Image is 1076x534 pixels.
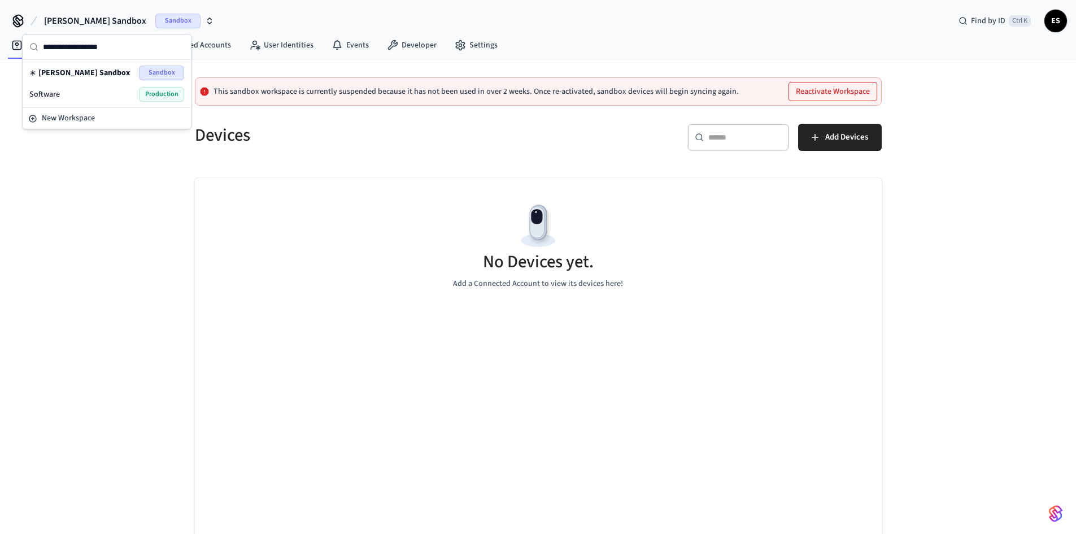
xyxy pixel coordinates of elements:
[789,83,877,101] button: Reactivate Workspace
[23,60,191,107] div: Suggestions
[24,109,190,128] button: New Workspace
[139,66,184,80] span: Sandbox
[453,278,623,290] p: Add a Connected Account to view its devices here!
[155,14,201,28] span: Sandbox
[949,11,1040,31] div: Find by IDCtrl K
[42,112,95,124] span: New Workspace
[1045,11,1066,31] span: ES
[29,89,60,100] span: Software
[483,250,594,273] h5: No Devices yet.
[214,87,739,96] p: This sandbox workspace is currently suspended because it has not been used in over 2 weeks. Once ...
[2,35,61,55] a: Devices
[195,124,532,147] h5: Devices
[446,35,507,55] a: Settings
[139,87,184,102] span: Production
[240,35,323,55] a: User Identities
[513,201,564,251] img: Devices Empty State
[798,124,882,151] button: Add Devices
[825,130,868,145] span: Add Devices
[1049,505,1062,523] img: SeamLogoGradient.69752ec5.svg
[971,15,1005,27] span: Find by ID
[1009,15,1031,27] span: Ctrl K
[38,67,130,79] span: [PERSON_NAME] Sandbox
[323,35,378,55] a: Events
[44,14,146,28] span: [PERSON_NAME] Sandbox
[378,35,446,55] a: Developer
[1044,10,1067,32] button: ES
